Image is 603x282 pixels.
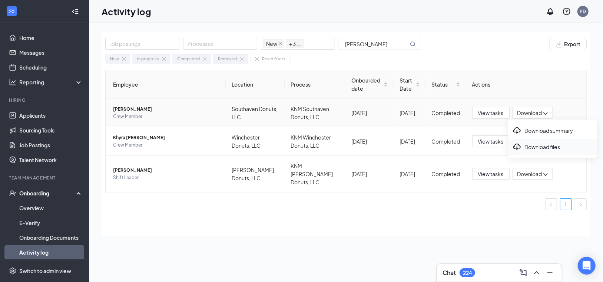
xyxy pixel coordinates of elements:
[546,268,554,277] svg: Minimize
[286,39,304,48] span: + 3 ...
[545,198,557,210] button: left
[19,45,83,60] a: Messages
[285,99,345,127] td: KNM Southaven Donuts, LLC
[549,202,553,207] span: left
[8,7,16,15] svg: WorkstreamLogo
[531,267,543,279] button: ChevronUp
[578,257,596,275] div: Open Intercom Messenger
[9,78,16,86] svg: Analysis
[279,42,282,46] span: close
[19,108,83,123] a: Applicants
[513,142,593,151] div: Download files
[113,174,220,181] span: Shift Leader
[226,99,285,127] td: Southaven Donuts, LLC
[543,111,548,116] span: down
[472,168,510,180] button: View tasks
[19,60,83,75] a: Scheduling
[19,78,83,86] div: Reporting
[9,175,81,181] div: Team Management
[110,56,119,62] div: New
[19,267,71,275] div: Switch to admin view
[532,268,541,277] svg: ChevronUp
[443,269,456,277] h3: Chat
[472,107,510,119] button: View tasks
[513,126,521,135] svg: Download
[580,8,586,14] div: PD
[519,268,528,277] svg: ComposeMessage
[19,30,83,45] a: Home
[19,138,83,152] a: Job Postings
[19,230,83,245] a: Onboarding Documents
[226,70,285,99] th: Location
[513,142,521,151] svg: Download
[9,267,16,275] svg: Settings
[19,245,83,260] a: Activity log
[564,41,580,47] span: Export
[285,127,345,156] td: KNM Winchester Donuts, LLC
[575,198,587,210] li: Next Page
[137,56,159,62] div: In progress
[351,170,388,178] div: [DATE]
[560,199,571,210] a: 1
[472,135,510,147] button: View tasks
[345,70,394,99] th: Onboarded date
[72,8,79,15] svg: Collapse
[9,97,81,103] div: Hiring
[478,109,504,117] span: View tasks
[218,56,237,62] div: Removed
[289,40,301,48] span: + 3 ...
[19,189,76,197] div: Onboarding
[19,215,83,230] a: E-Verify
[560,198,572,210] li: 1
[432,170,460,178] div: Completed
[266,40,277,48] span: New
[113,113,220,120] span: Crew Member
[478,170,504,178] span: View tasks
[466,70,586,99] th: Actions
[400,76,414,93] span: Start Date
[426,70,466,99] th: Status
[543,172,548,177] span: down
[226,127,285,156] td: Winchester Donuts, LLC
[400,137,420,145] div: [DATE]
[478,137,504,145] span: View tasks
[517,109,542,117] span: Download
[550,38,587,50] button: Export
[517,267,529,279] button: ComposeMessage
[513,126,593,135] div: Download summary
[545,198,557,210] li: Previous Page
[263,39,284,48] span: New
[285,70,345,99] th: Process
[9,189,16,197] svg: UserCheck
[400,170,420,178] div: [DATE]
[351,109,388,117] div: [DATE]
[400,109,420,117] div: [DATE]
[113,105,220,113] span: [PERSON_NAME]
[226,156,285,192] td: [PERSON_NAME] Donuts, LLC
[113,134,220,141] span: Khyra [PERSON_NAME]
[19,152,83,167] a: Talent Network
[177,56,200,62] div: Completed
[19,201,83,215] a: Overview
[394,70,426,99] th: Start Date
[517,170,542,178] span: Download
[579,202,583,207] span: right
[544,267,556,279] button: Minimize
[113,167,220,174] span: [PERSON_NAME]
[432,80,455,88] span: Status
[285,156,345,192] td: KNM [PERSON_NAME] Donuts, LLC
[463,270,472,276] div: 224
[262,56,285,62] div: Reset filters
[113,141,220,149] span: Crew Member
[432,109,460,117] div: Completed
[19,123,83,138] a: Sourcing Tools
[562,7,571,16] svg: QuestionInfo
[102,5,151,18] h1: Activity log
[351,137,388,145] div: [DATE]
[575,198,587,210] button: right
[351,76,382,93] span: Onboarded date
[432,137,460,145] div: Completed
[410,41,416,47] svg: MagnifyingGlass
[546,7,555,16] svg: Notifications
[106,70,226,99] th: Employee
